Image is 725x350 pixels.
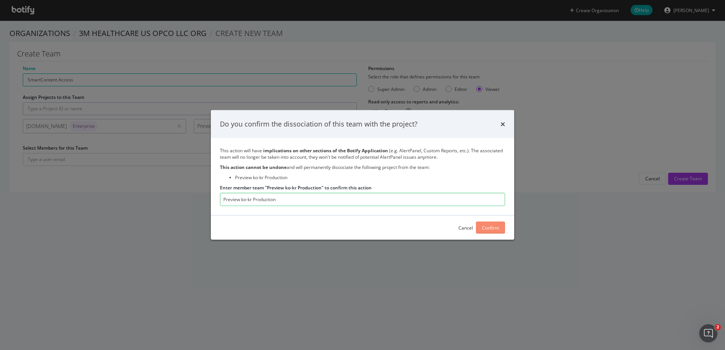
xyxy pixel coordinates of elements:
[220,147,505,160] p: This action will have (e.g. AlertPanel, Custom Reports, etc.). The associated team will no longer...
[220,164,505,170] p: and will permanently dissociate the following project from the team:
[220,164,287,170] strong: This action cannot be undone
[263,147,388,154] strong: implications on other sections of the Botify Application
[458,222,473,234] button: Cancel
[715,324,721,330] span: 2
[482,225,499,231] div: Confirm
[235,174,505,181] li: Preview ko-kr Production
[699,324,717,342] iframe: Intercom live chat
[501,119,505,129] div: times
[220,184,372,191] label: Enter member team "Preview ko-kr Production" to confirm this action
[458,225,473,231] div: Cancel
[211,110,514,240] div: modal
[220,119,417,129] div: Do you confirm the dissociation of this team with the project?
[476,222,505,234] button: Confirm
